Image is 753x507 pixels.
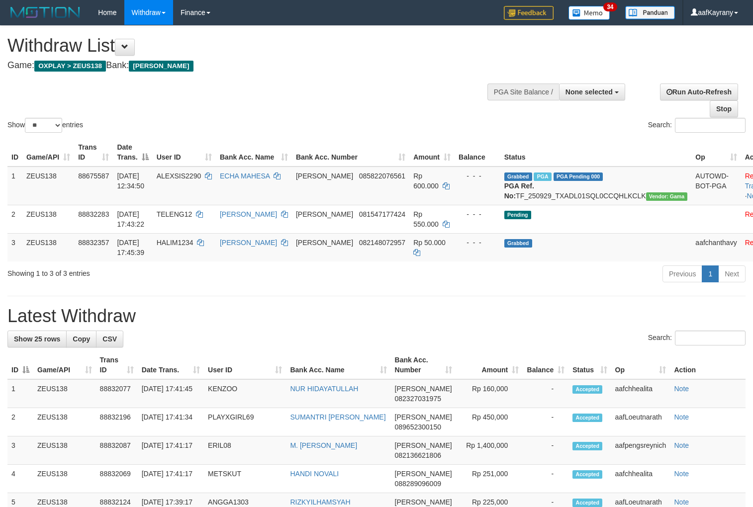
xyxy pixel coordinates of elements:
td: AUTOWD-BOT-PGA [691,167,741,205]
td: ZEUS138 [33,436,96,465]
span: Pending [504,211,531,219]
td: [DATE] 17:41:17 [138,465,204,493]
th: Op: activate to sort column ascending [611,351,670,379]
th: User ID: activate to sort column ascending [153,138,216,167]
a: [PERSON_NAME] [220,239,277,247]
th: Date Trans.: activate to sort column ascending [138,351,204,379]
th: Status: activate to sort column ascending [568,351,611,379]
td: aafchhealita [611,379,670,408]
span: [PERSON_NAME] [395,385,452,393]
h1: Latest Withdraw [7,306,746,326]
td: TF_250929_TXADL01SQL0CCQHLKCLK [500,167,692,205]
span: CSV [102,335,117,343]
th: Balance [455,138,500,167]
span: Accepted [572,414,602,422]
span: Rp 600.000 [413,172,439,190]
a: Note [674,385,689,393]
a: Previous [662,265,702,282]
th: Game/API: activate to sort column ascending [33,351,96,379]
span: [PERSON_NAME] [395,441,452,449]
span: [PERSON_NAME] [395,498,452,506]
a: M. [PERSON_NAME] [290,441,357,449]
div: - - - [459,238,496,248]
span: Copy 082327031975 to clipboard [395,395,441,403]
td: ZEUS138 [33,408,96,436]
span: Marked by aafpengsreynich [534,172,551,181]
input: Search: [675,118,746,133]
td: 88832077 [96,379,138,408]
th: Amount: activate to sort column ascending [409,138,455,167]
td: aafchanthavy [691,233,741,261]
span: Copy 088289096009 to clipboard [395,480,441,488]
td: ZEUS138 [33,465,96,493]
label: Search: [648,331,746,345]
th: Bank Acc. Number: activate to sort column ascending [391,351,457,379]
td: ZEUS138 [22,205,74,233]
span: None selected [565,88,613,96]
span: 88832283 [78,210,109,218]
td: KENZOO [204,379,286,408]
div: - - - [459,171,496,181]
span: [PERSON_NAME] [296,210,353,218]
th: Bank Acc. Name: activate to sort column ascending [286,351,390,379]
img: Feedback.jpg [504,6,554,20]
span: Accepted [572,442,602,450]
span: Rp 550.000 [413,210,439,228]
td: 88832087 [96,436,138,465]
td: - [523,408,568,436]
td: [DATE] 17:41:17 [138,436,204,465]
td: 4 [7,465,33,493]
span: Copy 082136621806 to clipboard [395,451,441,459]
td: - [523,436,568,465]
span: [PERSON_NAME] [296,172,353,180]
h1: Withdraw List [7,36,492,56]
input: Search: [675,331,746,345]
div: PGA Site Balance / [487,84,559,100]
a: Note [674,470,689,478]
td: 3 [7,233,22,261]
span: Rp 50.000 [413,239,446,247]
td: Rp 1,400,000 [456,436,523,465]
td: 88832069 [96,465,138,493]
span: ALEXSIS2290 [157,172,201,180]
span: 88832357 [78,239,109,247]
a: Run Auto-Refresh [660,84,738,100]
td: ZEUS138 [33,379,96,408]
td: Rp 160,000 [456,379,523,408]
a: SUMANTRI [PERSON_NAME] [290,413,385,421]
th: ID [7,138,22,167]
td: METSKUT [204,465,286,493]
th: Amount: activate to sort column ascending [456,351,523,379]
td: - [523,465,568,493]
td: Rp 251,000 [456,465,523,493]
h4: Game: Bank: [7,61,492,71]
span: HALIM1234 [157,239,193,247]
span: Copy [73,335,90,343]
a: HANDI NOVALI [290,470,339,478]
td: aafchhealita [611,465,670,493]
th: Balance: activate to sort column ascending [523,351,568,379]
th: Trans ID: activate to sort column ascending [96,351,138,379]
span: [PERSON_NAME] [395,470,452,478]
td: 1 [7,379,33,408]
span: Grabbed [504,239,532,248]
div: Showing 1 to 3 of 3 entries [7,264,306,278]
th: Game/API: activate to sort column ascending [22,138,74,167]
a: Stop [710,100,738,117]
a: Note [674,441,689,449]
img: Button%20Memo.svg [568,6,610,20]
span: [PERSON_NAME] [395,413,452,421]
span: OXPLAY > ZEUS138 [34,61,106,72]
span: [PERSON_NAME] [296,239,353,247]
td: 2 [7,205,22,233]
a: Show 25 rows [7,331,67,347]
label: Search: [648,118,746,133]
span: Copy 082148072957 to clipboard [359,239,405,247]
td: [DATE] 17:41:45 [138,379,204,408]
td: - [523,379,568,408]
a: 1 [702,265,719,282]
a: ECHA MAHESA [220,172,270,180]
a: [PERSON_NAME] [220,210,277,218]
th: Status [500,138,692,167]
th: Trans ID: activate to sort column ascending [74,138,113,167]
